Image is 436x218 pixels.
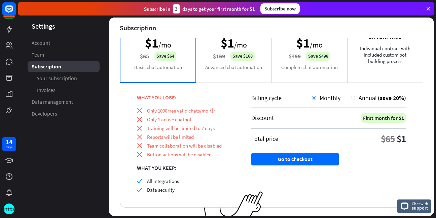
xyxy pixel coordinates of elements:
[28,85,100,96] a: Invoices
[137,164,234,171] div: WHAT YOU KEEP:
[137,143,142,148] i: close
[251,94,312,102] div: Billing cycle
[251,153,339,165] button: Go to checkout
[37,75,77,82] span: Your subscription
[37,87,56,94] span: Invoices
[28,96,100,107] a: Data management
[32,39,50,46] span: Account
[28,37,100,49] a: Account
[137,108,142,113] i: close
[381,133,395,145] div: $65
[251,114,274,122] div: Discount
[137,134,142,139] i: close
[32,51,44,58] span: Team
[28,108,100,119] a: Developers
[147,125,215,131] span: Training will be limited to 7 days
[147,107,208,114] span: Only 1000 free valid chats/mo
[137,94,234,101] div: WHAT YOU LOSE:
[320,94,340,102] span: Monthly
[6,139,12,145] div: 14
[147,151,212,158] span: Button actions will be disabled
[147,178,179,184] span: All integrations
[359,94,377,102] span: Annual
[251,135,278,143] div: Total price
[6,145,12,150] div: days
[260,3,300,14] div: Subscribe now
[5,3,26,23] button: Open LiveChat chat widget
[32,110,57,117] span: Developers
[28,73,100,84] a: Your subscription
[147,134,194,140] span: Reports will be limited
[18,22,109,31] header: Settings
[397,133,406,145] div: $1
[144,4,255,13] div: Subscribe in days to get your first month for $1
[378,94,406,102] span: (save 20%)
[147,116,191,123] span: Only 1 active chatbot
[32,98,73,105] span: Data management
[32,63,61,70] span: Subscription
[28,49,100,60] a: Team
[173,4,180,13] div: 3
[412,200,428,207] span: Chat with
[137,117,142,122] i: close
[147,143,222,149] span: Team collaboration will be disabled
[137,152,142,157] i: close
[412,205,428,211] span: support
[147,187,175,193] span: Data security
[137,187,142,192] i: check
[120,24,156,32] div: Subscription
[137,179,142,184] i: check
[361,113,406,123] div: First month for $1
[2,137,16,151] a: 14 days
[137,126,142,131] i: close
